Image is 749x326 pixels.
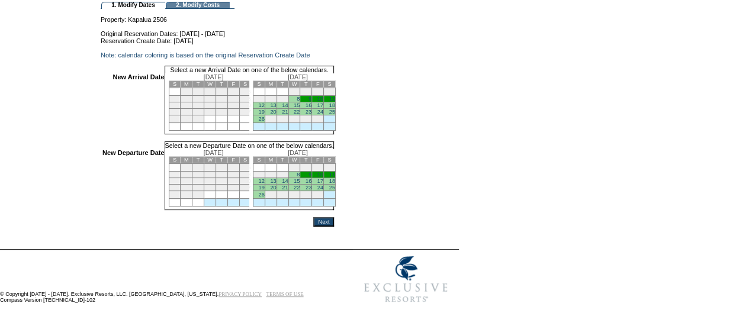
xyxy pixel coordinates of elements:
td: 20 [239,102,251,109]
td: 2 [300,88,312,96]
td: 7 [169,96,181,102]
td: Original Reservation Dates: [DATE] - [DATE] [101,23,334,37]
td: 16 [192,102,204,109]
td: W [204,157,216,163]
td: T [277,81,288,88]
a: 24 [317,185,323,191]
td: 9 [192,172,204,178]
td: 1 [181,164,192,172]
td: 27 [265,115,277,123]
td: Property: Kapalua 2506 [101,9,334,23]
td: 25 [216,185,227,191]
a: 14 [282,102,288,108]
td: 6 [239,88,251,96]
td: 1 [288,88,300,96]
td: 18 [216,178,227,185]
input: Next [313,217,334,227]
a: 13 [270,102,276,108]
a: 8 [297,172,300,177]
td: Select a new Departure Date on one of the below calendars. [165,141,335,149]
td: 5 [227,88,239,96]
td: W [288,81,300,88]
td: 30 [192,115,204,123]
td: 24 [204,109,216,115]
a: 26 [258,116,264,122]
td: 6 [265,172,277,178]
a: 21 [282,109,288,115]
td: S [324,81,336,88]
td: 20 [239,178,251,185]
td: New Arrival Date [102,73,165,134]
td: 14 [169,102,181,109]
td: 8 [181,172,192,178]
td: 29 [288,191,300,199]
td: 12 [227,172,239,178]
td: F [227,81,239,88]
td: Reservation Create Date: [DATE] [101,37,334,44]
td: 15 [181,102,192,109]
td: S [239,157,251,163]
a: 9 [308,172,311,177]
td: W [288,157,300,163]
td: 29 [181,191,192,199]
td: S [169,157,181,163]
td: 4 [216,88,227,96]
td: 2 [300,164,312,172]
td: 28 [169,191,181,199]
td: 1. Modify Dates [101,2,165,9]
td: Select a new Arrival Date on one of the below calendars. [165,66,335,73]
td: 5 [253,96,265,102]
td: 18 [216,102,227,109]
td: T [277,157,288,163]
td: 2 [192,88,204,96]
td: 7 [277,172,288,178]
a: 16 [306,102,311,108]
td: 3 [312,164,324,172]
td: F [227,157,239,163]
td: 1 [181,88,192,96]
td: 12 [227,96,239,102]
a: 11 [329,96,335,102]
td: T [300,81,312,88]
td: 10 [204,96,216,102]
td: 30 [192,191,204,199]
td: 22 [181,185,192,191]
a: 9 [308,96,311,102]
a: 15 [294,178,300,184]
td: T [300,157,312,163]
a: 20 [270,185,276,191]
td: 21 [169,185,181,191]
td: 28 [277,115,288,123]
a: 15 [294,102,300,108]
td: F [312,81,324,88]
td: 3 [204,88,216,96]
td: 27 [239,185,251,191]
a: 8 [297,96,300,102]
span: [DATE] [288,149,308,156]
td: 8 [181,96,192,102]
td: M [181,157,192,163]
td: 25 [216,109,227,115]
a: 17 [317,102,323,108]
td: 17 [204,102,216,109]
td: 10 [204,172,216,178]
a: 26 [258,192,264,198]
a: 16 [306,178,311,184]
td: 29 [181,115,192,123]
a: 18 [329,102,335,108]
td: Note: calendar coloring is based on the original Reservation Create Date [101,51,334,59]
td: 11 [216,96,227,102]
a: 19 [258,109,264,115]
td: T [192,81,204,88]
td: 14 [169,178,181,185]
td: M [265,157,277,163]
a: 12 [258,178,264,184]
td: 17 [204,178,216,185]
td: T [216,157,227,163]
td: F [312,157,324,163]
td: 9 [192,96,204,102]
td: 29 [288,115,300,123]
td: 7 [169,172,181,178]
td: 6 [239,164,251,172]
img: Exclusive Resorts [353,250,459,309]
